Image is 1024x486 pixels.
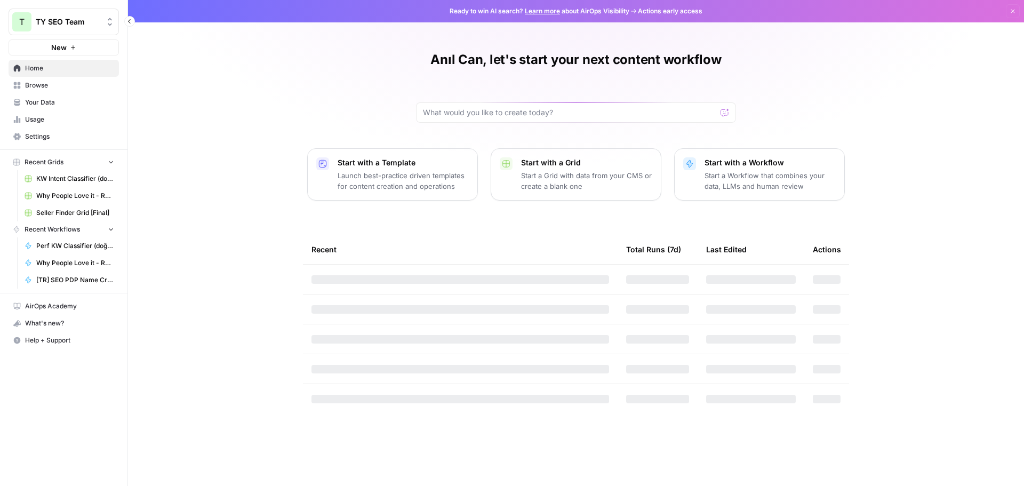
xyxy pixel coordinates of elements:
[36,191,114,201] span: Why People Love it - RO PDP Content [Anil] Grid
[9,94,119,111] a: Your Data
[25,98,114,107] span: Your Data
[25,225,80,234] span: Recent Workflows
[9,154,119,170] button: Recent Grids
[9,315,119,332] button: What's new?
[25,63,114,73] span: Home
[9,111,119,128] a: Usage
[705,170,836,192] p: Start a Workflow that combines your data, LLMs and human review
[525,7,560,15] a: Learn more
[20,272,119,289] a: [TR] SEO PDP Name Creation
[9,332,119,349] button: Help + Support
[25,301,114,311] span: AirOps Academy
[36,17,100,27] span: TY SEO Team
[25,336,114,345] span: Help + Support
[36,174,114,184] span: KW Intent Classifier (doğuş) Grid
[20,170,119,187] a: KW Intent Classifier (doğuş) Grid
[25,81,114,90] span: Browse
[20,254,119,272] a: Why People Love it - RO PDP Content [Anil]
[307,148,478,201] button: Start with a TemplateLaunch best-practice driven templates for content creation and operations
[36,241,114,251] span: Perf KW Classifier (doğuş)
[9,315,118,331] div: What's new?
[9,77,119,94] a: Browse
[20,237,119,254] a: Perf KW Classifier (doğuş)
[36,275,114,285] span: [TR] SEO PDP Name Creation
[20,187,119,204] a: Why People Love it - RO PDP Content [Anil] Grid
[491,148,661,201] button: Start with a GridStart a Grid with data from your CMS or create a blank one
[9,39,119,55] button: New
[25,157,63,167] span: Recent Grids
[450,6,629,16] span: Ready to win AI search? about AirOps Visibility
[638,6,702,16] span: Actions early access
[51,42,67,53] span: New
[430,51,721,68] h1: Anıl Can, let's start your next content workflow
[423,107,716,118] input: What would you like to create today?
[813,235,841,264] div: Actions
[19,15,25,28] span: T
[20,204,119,221] a: Seller Finder Grid [Final]
[338,170,469,192] p: Launch best-practice driven templates for content creation and operations
[626,235,681,264] div: Total Runs (7d)
[521,157,652,168] p: Start with a Grid
[9,298,119,315] a: AirOps Academy
[25,132,114,141] span: Settings
[311,235,609,264] div: Recent
[36,258,114,268] span: Why People Love it - RO PDP Content [Anil]
[36,208,114,218] span: Seller Finder Grid [Final]
[25,115,114,124] span: Usage
[674,148,845,201] button: Start with a WorkflowStart a Workflow that combines your data, LLMs and human review
[9,9,119,35] button: Workspace: TY SEO Team
[705,157,836,168] p: Start with a Workflow
[9,60,119,77] a: Home
[9,128,119,145] a: Settings
[9,221,119,237] button: Recent Workflows
[338,157,469,168] p: Start with a Template
[521,170,652,192] p: Start a Grid with data from your CMS or create a blank one
[706,235,747,264] div: Last Edited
